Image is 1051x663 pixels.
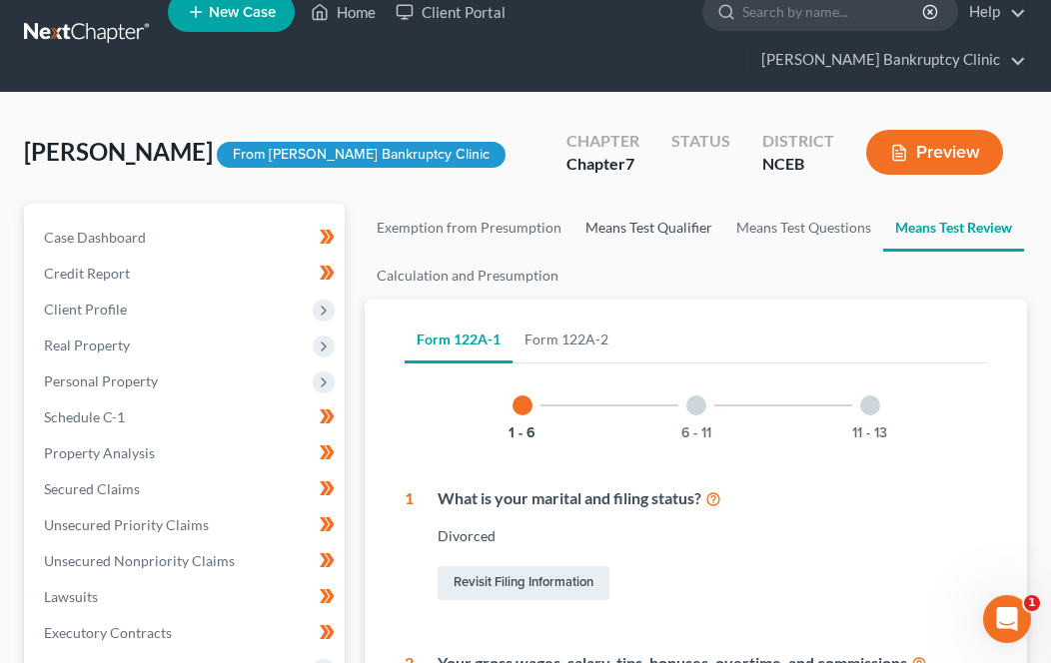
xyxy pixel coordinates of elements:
[28,579,345,615] a: Lawsuits
[44,408,125,425] span: Schedule C-1
[217,142,506,169] div: From [PERSON_NAME] Bankruptcy Clinic
[852,426,887,440] button: 11 - 13
[28,435,345,471] a: Property Analysis
[883,204,1024,252] a: Means Test Review
[209,5,276,20] span: New Case
[44,372,158,389] span: Personal Property
[566,153,639,176] div: Chapter
[681,426,711,440] button: 6 - 11
[44,588,98,605] span: Lawsuits
[28,256,345,292] a: Credit Report
[438,487,987,510] div: What is your marital and filing status?
[365,204,573,252] a: Exemption from Presumption
[44,229,146,246] span: Case Dashboard
[28,615,345,651] a: Executory Contracts
[24,137,213,166] span: [PERSON_NAME]
[365,252,570,300] a: Calculation and Presumption
[573,204,724,252] a: Means Test Qualifier
[625,154,634,173] span: 7
[44,480,140,497] span: Secured Claims
[513,316,620,363] a: Form 122A-2
[44,301,127,318] span: Client Profile
[566,130,639,153] div: Chapter
[44,624,172,641] span: Executory Contracts
[438,566,609,600] a: Revisit Filing Information
[983,595,1031,643] iframe: Intercom live chat
[751,42,1026,78] a: [PERSON_NAME] Bankruptcy Clinic
[509,426,535,440] button: 1 - 6
[44,516,209,533] span: Unsecured Priority Claims
[28,220,345,256] a: Case Dashboard
[44,265,130,282] span: Credit Report
[44,444,155,461] span: Property Analysis
[44,552,235,569] span: Unsecured Nonpriority Claims
[762,153,834,176] div: NCEB
[438,526,987,546] div: Divorced
[762,130,834,153] div: District
[1024,595,1040,611] span: 1
[28,471,345,507] a: Secured Claims
[28,507,345,543] a: Unsecured Priority Claims
[866,130,1003,175] button: Preview
[28,399,345,435] a: Schedule C-1
[405,316,513,363] a: Form 122A-1
[44,336,130,353] span: Real Property
[671,130,730,153] div: Status
[28,543,345,579] a: Unsecured Nonpriority Claims
[405,487,414,604] div: 1
[724,204,883,252] a: Means Test Questions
